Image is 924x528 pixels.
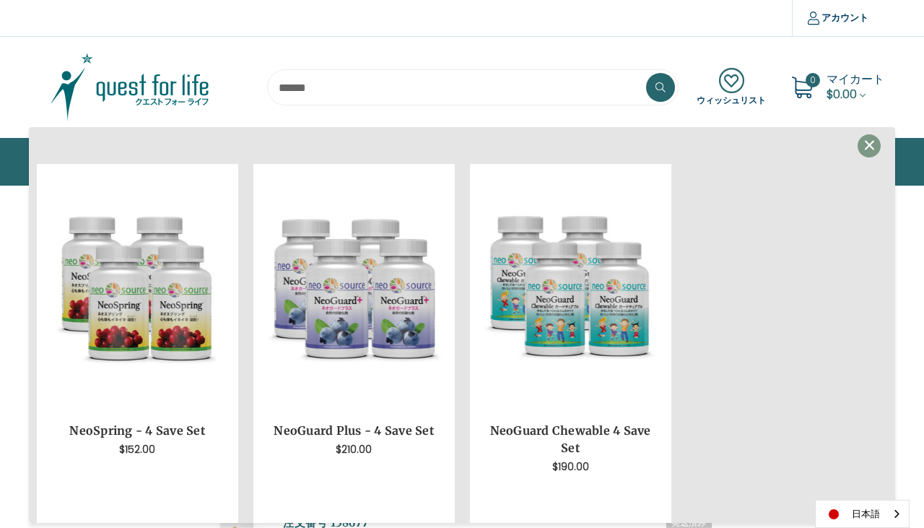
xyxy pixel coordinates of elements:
[264,175,444,412] a: NeoGuard Plus - 4 Save Set,$210.00
[815,500,910,528] div: Language
[55,422,219,439] a: NeoSpring - 4 Save Set
[552,459,589,474] span: $190.00
[48,175,227,412] a: NeoSpring - 4 Save Set,$152.00
[488,422,652,456] a: NeoGuard Chewable 4 Save Set
[827,71,884,103] a: Cart with 0 items
[336,442,372,456] span: $210.00
[815,500,910,528] aside: Language selected: 日本語
[264,203,444,383] img: NeoGuard Plus - 4 Save Set
[119,442,155,456] span: $152.00
[697,68,766,107] a: ウィッシュリスト
[863,129,876,162] span: ×
[271,422,435,439] a: NeoGuard Plus - 4 Save Set
[816,501,909,527] a: 日本語
[481,175,661,412] a: NeoGuard Chewable 4 Save Set,$190.00
[40,51,220,124] img: クエスト・グループ
[481,203,661,383] img: NeoGuard Chewable 4 Save Set
[827,71,884,87] span: マイカート
[806,73,820,87] span: 0
[827,86,857,103] span: $0.00
[48,203,227,383] img: NeoSpring - 4 Save Set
